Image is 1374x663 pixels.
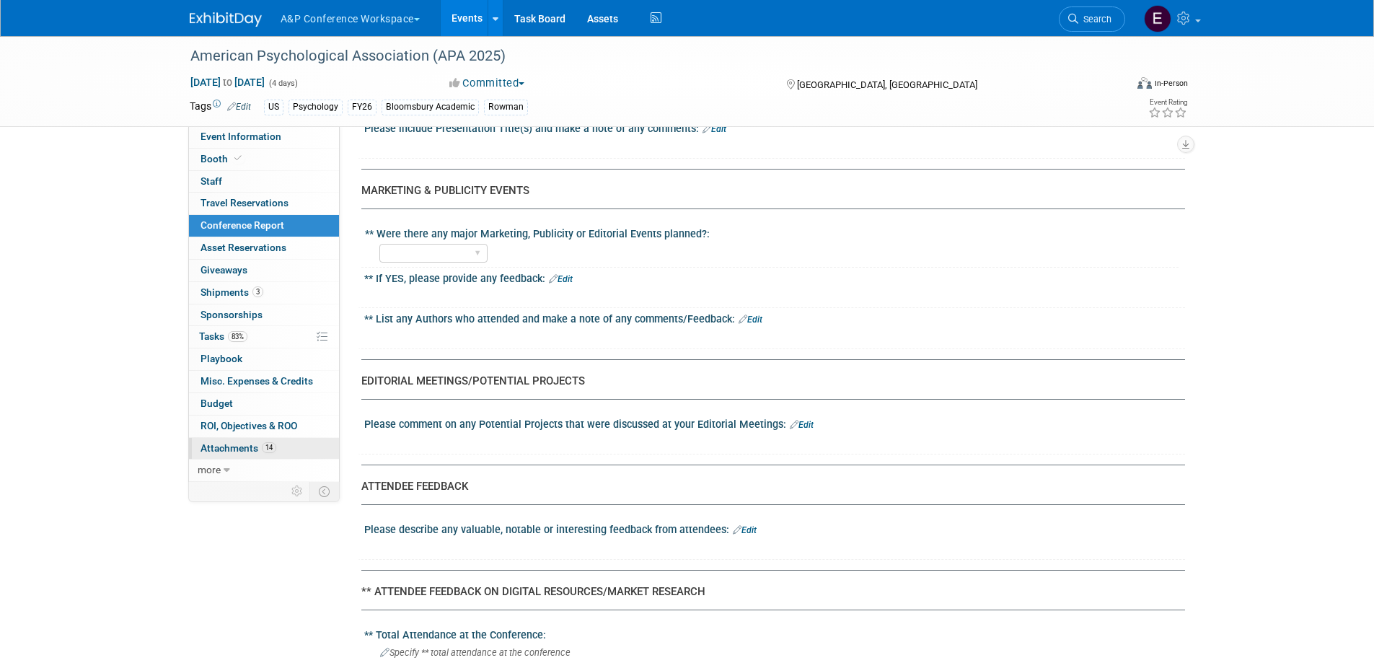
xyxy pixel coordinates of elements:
[309,482,339,501] td: Toggle Event Tabs
[364,519,1185,537] div: Please describe any valuable, notable or interesting feedback from attendees:
[189,304,339,326] a: Sponsorships
[199,330,247,342] span: Tasks
[189,460,339,481] a: more
[797,79,977,90] span: [GEOGRAPHIC_DATA], [GEOGRAPHIC_DATA]
[189,171,339,193] a: Staff
[361,479,1174,494] div: ATTENDEE FEEDBACK
[739,315,762,325] a: Edit
[189,260,339,281] a: Giveaways
[201,153,245,164] span: Booth
[189,416,339,437] a: ROI, Objectives & ROO
[189,149,339,170] a: Booth
[201,242,286,253] span: Asset Reservations
[234,154,242,162] i: Booth reservation complete
[365,223,1179,241] div: ** Were there any major Marketing, Publicity or Editorial Events planned?:
[227,102,251,112] a: Edit
[549,274,573,284] a: Edit
[189,193,339,214] a: Travel Reservations
[289,100,343,115] div: Psychology
[201,197,289,208] span: Travel Reservations
[221,76,234,88] span: to
[361,183,1174,198] div: MARKETING & PUBLICITY EVENTS
[361,374,1174,389] div: EDITORIAL MEETINGS/POTENTIAL PROJECTS
[361,584,1174,600] div: ** ATTENDEE FEEDBACK ON DIGITAL RESOURCES/MARKET RESEARCH
[444,76,530,91] button: Committed
[285,482,310,501] td: Personalize Event Tab Strip
[1137,77,1152,89] img: Format-Inperson.png
[190,99,251,115] td: Tags
[201,131,281,142] span: Event Information
[189,126,339,148] a: Event Information
[262,442,276,453] span: 14
[189,348,339,370] a: Playbook
[189,215,339,237] a: Conference Report
[189,282,339,304] a: Shipments3
[198,464,221,475] span: more
[201,219,284,231] span: Conference Report
[268,79,298,88] span: (4 days)
[733,525,757,535] a: Edit
[189,393,339,415] a: Budget
[703,124,726,134] a: Edit
[228,331,247,342] span: 83%
[364,413,1185,432] div: Please comment on any Potential Projects that were discussed at your Editorial Meetings:
[201,309,263,320] span: Sponsorships
[1154,78,1188,89] div: In-Person
[201,353,242,364] span: Playbook
[484,100,528,115] div: Rowman
[252,286,263,297] span: 3
[201,264,247,276] span: Giveaways
[380,647,571,658] span: Specify ** total attendance at the conference
[790,420,814,430] a: Edit
[364,308,1185,327] div: ** List any Authors who attended and make a note of any comments/Feedback:
[1040,75,1189,97] div: Event Format
[1148,99,1187,106] div: Event Rating
[201,420,297,431] span: ROI, Objectives & ROO
[189,371,339,392] a: Misc. Expenses & Credits
[201,175,222,187] span: Staff
[189,438,339,460] a: Attachments14
[1078,14,1111,25] span: Search
[1144,5,1171,32] img: Elena McAnespie
[185,43,1104,69] div: American Psychological Association (APA 2025)
[1059,6,1125,32] a: Search
[364,268,1185,286] div: ** If YES, please provide any feedback:
[201,375,313,387] span: Misc. Expenses & Credits
[189,237,339,259] a: Asset Reservations
[264,100,283,115] div: US
[201,398,233,409] span: Budget
[382,100,479,115] div: Bloomsbury Academic
[348,100,376,115] div: FY26
[190,12,262,27] img: ExhibitDay
[201,286,263,298] span: Shipments
[189,326,339,348] a: Tasks83%
[201,442,276,454] span: Attachments
[190,76,265,89] span: [DATE] [DATE]
[364,624,1185,642] div: ** Total Attendance at the Conference:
